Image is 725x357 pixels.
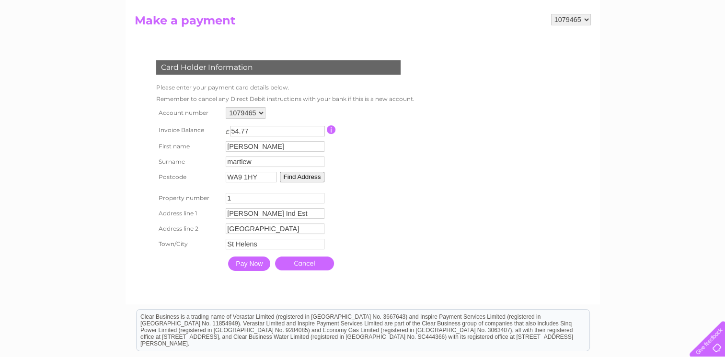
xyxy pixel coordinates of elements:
td: Remember to cancel any Direct Debit instructions with your bank if this is a new account. [154,93,417,105]
h2: Make a payment [135,14,591,32]
th: Property number [154,190,224,206]
td: Please enter your payment card details below. [154,82,417,93]
a: Cancel [275,257,334,270]
a: Energy [580,41,601,48]
button: Find Address [280,172,325,182]
a: Water [556,41,575,48]
a: Log out [693,41,716,48]
a: Telecoms [607,41,636,48]
div: Clear Business is a trading name of Verastar Limited (registered in [GEOGRAPHIC_DATA] No. 3667643... [137,5,589,46]
th: Town/City [154,236,224,252]
th: Invoice Balance [154,121,224,139]
th: Address line 1 [154,206,224,221]
input: Information [327,125,336,134]
img: logo.png [25,25,74,54]
td: £ [226,123,230,135]
a: Contact [661,41,685,48]
th: Address line 2 [154,221,224,236]
th: Postcode [154,169,224,185]
div: Card Holder Information [156,60,401,75]
input: Pay Now [228,257,270,271]
th: First name [154,139,224,154]
a: 0333 014 3131 [544,5,610,17]
th: Surname [154,154,224,169]
a: Blog [642,41,656,48]
th: Account number [154,105,224,121]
